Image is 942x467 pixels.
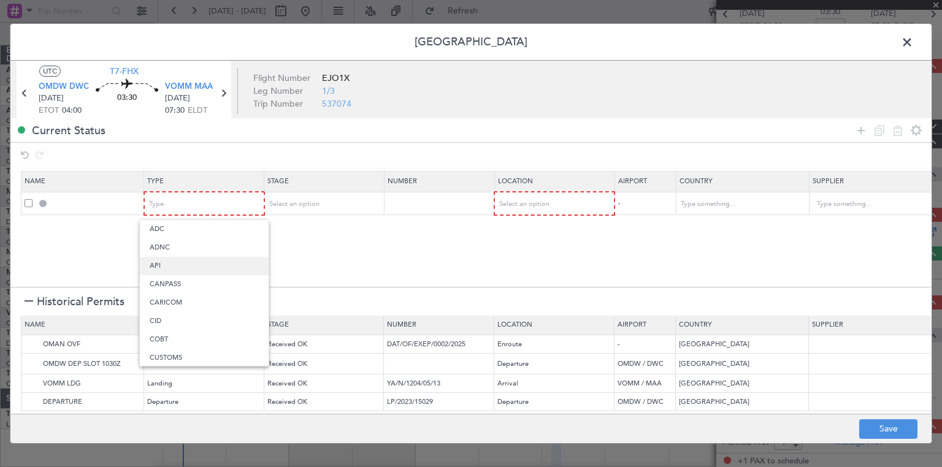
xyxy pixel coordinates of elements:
[150,312,259,330] span: CID
[150,330,259,349] span: COBT
[150,238,259,257] span: ADNC
[150,275,259,294] span: CANPASS
[150,349,259,367] span: CUSTOMS
[150,294,259,312] span: CARICOM
[150,257,259,275] span: API
[150,220,259,238] span: ADC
